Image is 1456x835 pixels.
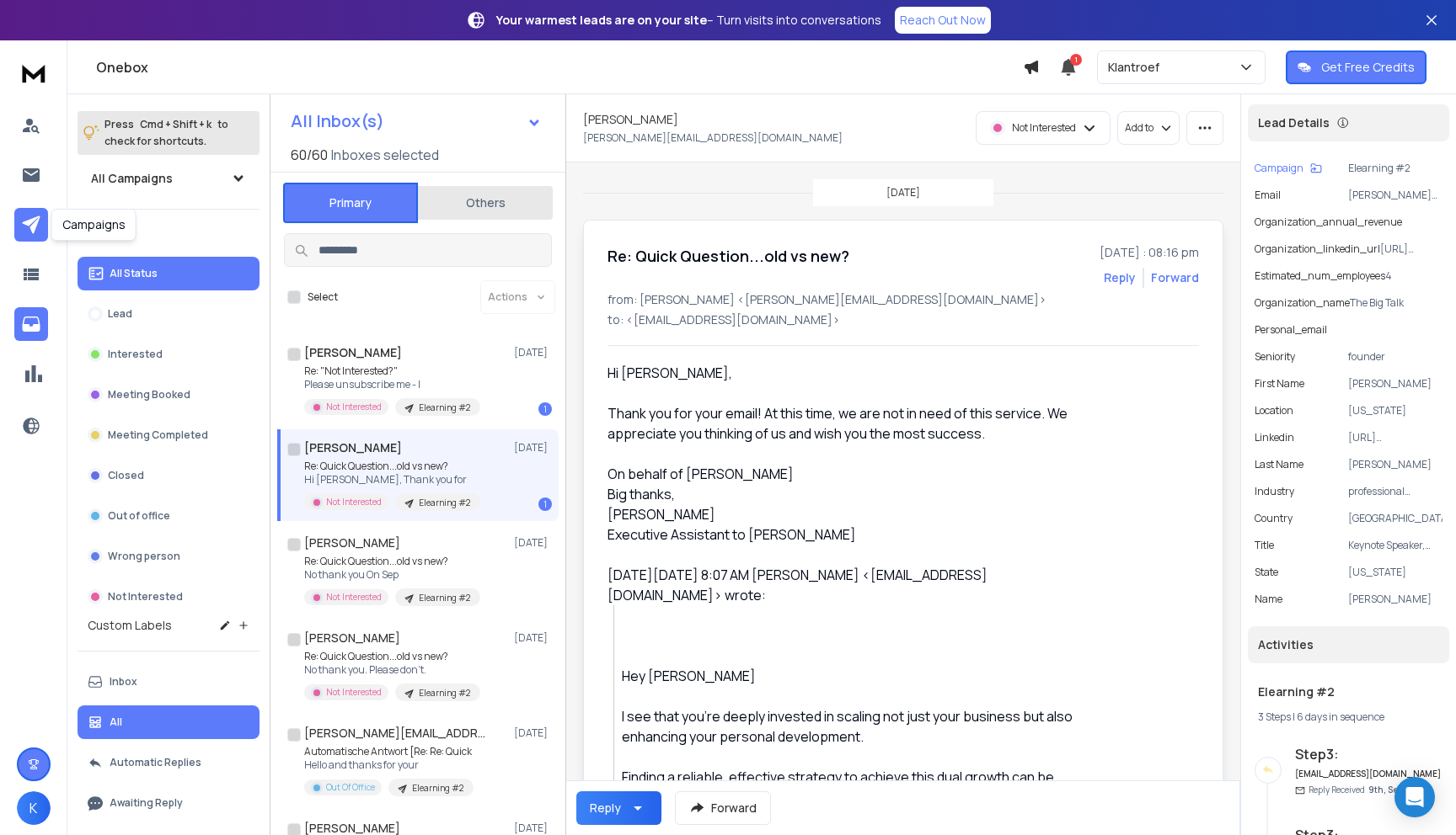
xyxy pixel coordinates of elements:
[304,439,402,456] h1: [PERSON_NAME]
[110,715,122,729] p: All
[1348,404,1443,417] p: [US_STATE]
[304,663,480,677] p: No thank you. Please don’t.
[1368,784,1406,795] span: 9th, Sept
[108,388,190,402] p: Meeting Booked
[608,484,1100,504] div: Big thanks,
[1258,710,1439,724] div: |
[622,706,1100,747] div: I see that you're deeply invested in scaling not just your business but also enhancing your perso...
[304,460,480,473] p: Re: Quick Question...old vs new?
[1104,269,1136,286] button: Reply
[1348,162,1443,175] p: Elearning #2
[1321,59,1415,76] p: Get Free Credits
[1255,189,1281,202] p: Email
[304,473,480,487] p: Hi [PERSON_NAME], Thank you for
[419,592,470,604] p: Elearning #2
[277,104,555,138] button: All Inbox(s)
[1348,566,1443,579] p: [US_STATE]
[331,145,439,165] h3: Inboxes selected
[1394,777,1435,817] div: Open Intercom Messenger
[496,12,881,29] p: – Turn visits into conversations
[78,418,260,452] button: Meeting Completed
[78,257,260,290] button: All Status
[326,401,382,413] p: Not Interested
[576,791,661,825] button: Reply
[608,565,1100,605] div: [DATE][DATE] 8:07 AM [PERSON_NAME] <[EMAIL_ADDRESS][DOMAIN_NAME]> wrote:
[608,291,1199,308] p: from: [PERSON_NAME] <[PERSON_NAME][EMAIL_ADDRESS][DOMAIN_NAME]>
[1348,377,1443,391] p: [PERSON_NAME]
[104,116,228,150] p: Press to check for shortcuts.
[78,162,260,195] button: All Campaigns
[514,726,552,740] p: [DATE]
[78,297,260,331] button: Lead
[1258,114,1330,131] p: Lead Details
[326,591,382,604] p: Not Interested
[412,782,463,795] p: Elearning #2
[78,338,260,371] button: Interested
[608,311,1199,328] p: to: <[EMAIL_ADDRESS][DOMAIN_NAME]>
[1255,162,1322,175] button: Campaign
[304,630,400,646] h1: [PERSON_NAME]
[1255,323,1327,337] p: personal_email
[110,796,183,810] p: Awaiting Reply
[608,464,1100,484] div: On behalf of [PERSON_NAME]
[1255,593,1282,606] p: name
[1255,539,1274,552] p: title
[622,666,1100,686] div: Hey [PERSON_NAME]
[88,617,172,634] h3: Custom Labels
[326,781,375,794] p: Out Of Office
[1255,162,1303,175] p: Campaign
[608,504,1100,524] div: [PERSON_NAME]
[108,509,170,523] p: Out of office
[1385,269,1443,283] p: 4
[304,555,480,568] p: Re: Quick Question...old vs new?
[291,145,328,165] span: 60 / 60
[538,402,552,416] div: 1
[304,725,490,742] h1: [PERSON_NAME][EMAIL_ADDRESS][DOMAIN_NAME]
[17,791,51,825] button: K
[1255,458,1303,471] p: Last Name
[304,535,400,551] h1: [PERSON_NAME]
[96,57,1023,77] h1: Onebox
[1286,51,1427,84] button: Get Free Credits
[1295,768,1443,780] h6: [EMAIL_ADDRESS][DOMAIN_NAME]
[1255,296,1350,310] p: organization_name
[1255,431,1294,444] p: linkedin
[1297,710,1384,724] span: 6 days in sequence
[1309,784,1406,796] p: Reply Received
[1380,242,1443,256] p: [URL][DOMAIN_NAME]
[1350,296,1443,310] p: The Big Talk
[78,499,260,533] button: Out of office
[1258,683,1439,700] h1: Elearning #2
[304,378,480,391] p: Please unsubscribe me - I
[304,758,474,772] p: Hello and thanks for your
[1348,458,1443,471] p: [PERSON_NAME]
[1255,512,1293,525] p: country
[78,665,260,699] button: Inbox
[886,186,920,199] p: [DATE]
[91,170,173,187] h1: All Campaigns
[1255,215,1402,229] p: organization_annual_revenue
[304,568,480,582] p: No thank you On Sep
[1348,512,1443,525] p: [GEOGRAPHIC_DATA]
[108,550,180,563] p: Wrong person
[419,402,470,414] p: Elearning #2
[514,346,552,359] p: [DATE]
[419,497,470,509] p: Elearning #2
[108,428,208,442] p: Meeting Completed
[137,114,214,134] span: Cmd + Shift + k
[1151,269,1199,286] div: Forward
[419,687,470,699] p: Elearning #2
[514,536,552,550] p: [DATE]
[608,244,849,268] h1: Re: Quick Question...old vs new?
[1255,377,1304,391] p: First Name
[675,791,771,825] button: Forward
[78,746,260,779] button: Automatic Replies
[78,223,260,247] h3: Filters
[108,469,144,482] p: Closed
[110,675,137,689] p: Inbox
[78,459,260,492] button: Closed
[78,705,260,739] button: All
